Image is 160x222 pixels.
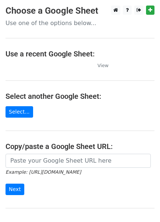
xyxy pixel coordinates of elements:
[6,92,154,101] h4: Select another Google Sheet:
[6,6,154,16] h3: Choose a Google Sheet
[6,169,81,175] small: Example: [URL][DOMAIN_NAME]
[6,49,154,58] h4: Use a recent Google Sheet:
[6,154,151,168] input: Paste your Google Sheet URL here
[6,184,24,195] input: Next
[90,62,109,69] a: View
[6,106,33,118] a: Select...
[6,142,154,151] h4: Copy/paste a Google Sheet URL:
[97,63,109,68] small: View
[6,19,154,27] p: Use one of the options below...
